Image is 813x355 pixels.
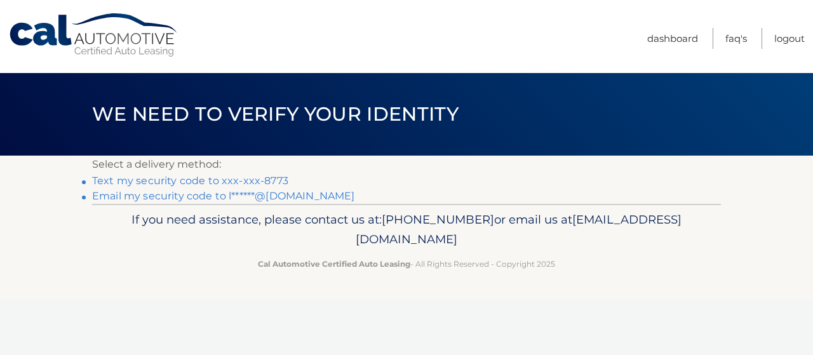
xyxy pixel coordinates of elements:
[92,102,459,126] span: We need to verify your identity
[92,190,355,202] a: Email my security code to l******@[DOMAIN_NAME]
[258,259,410,269] strong: Cal Automotive Certified Auto Leasing
[100,210,713,250] p: If you need assistance, please contact us at: or email us at
[647,28,698,49] a: Dashboard
[774,28,805,49] a: Logout
[8,13,180,58] a: Cal Automotive
[92,156,721,173] p: Select a delivery method:
[100,257,713,271] p: - All Rights Reserved - Copyright 2025
[382,212,494,227] span: [PHONE_NUMBER]
[92,175,288,187] a: Text my security code to xxx-xxx-8773
[725,28,747,49] a: FAQ's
